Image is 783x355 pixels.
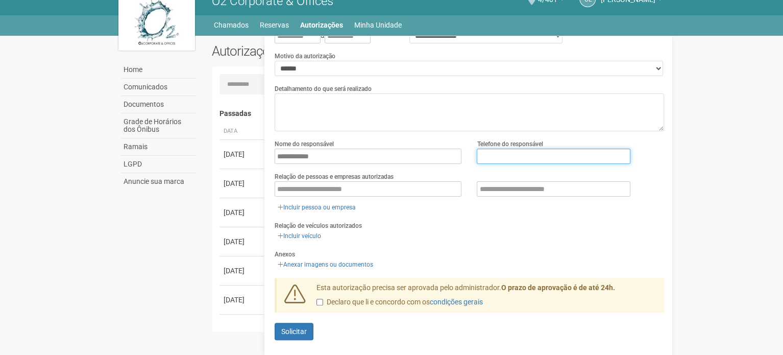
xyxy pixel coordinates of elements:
[121,138,197,156] a: Ramais
[219,123,265,140] th: Data
[354,18,402,32] a: Minha Unidade
[275,221,362,230] label: Relação de veículos autorizados
[224,324,261,334] div: [DATE]
[224,207,261,218] div: [DATE]
[501,283,615,292] strong: O prazo de aprovação é de até 24h.
[219,110,657,117] h4: Passadas
[214,18,249,32] a: Chamados
[275,202,359,213] a: Incluir pessoa ou empresa
[121,173,197,190] a: Anuncie sua marca
[260,18,289,32] a: Reservas
[275,323,313,340] button: Solicitar
[121,61,197,79] a: Home
[275,230,324,242] a: Incluir veículo
[275,259,376,270] a: Anexar imagens ou documentos
[121,156,197,173] a: LGPD
[275,172,394,181] label: Relação de pessoas e empresas autorizadas
[300,18,343,32] a: Autorizações
[224,178,261,188] div: [DATE]
[121,96,197,113] a: Documentos
[281,327,307,336] span: Solicitar
[224,236,261,247] div: [DATE]
[316,297,483,307] label: Declaro que li e concordo com os
[309,283,664,313] div: Esta autorização precisa ser aprovada pelo administrador.
[275,139,334,149] label: Nome do responsável
[275,84,372,93] label: Detalhamento do que será realizado
[121,79,197,96] a: Comunicados
[224,295,261,305] div: [DATE]
[224,266,261,276] div: [DATE]
[212,43,430,59] h2: Autorizações
[275,250,295,259] label: Anexos
[430,298,483,306] a: condições gerais
[121,113,197,138] a: Grade de Horários dos Ônibus
[275,52,335,61] label: Motivo da autorização
[316,299,323,305] input: Declaro que li e concordo com oscondições gerais
[477,139,543,149] label: Telefone do responsável
[224,149,261,159] div: [DATE]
